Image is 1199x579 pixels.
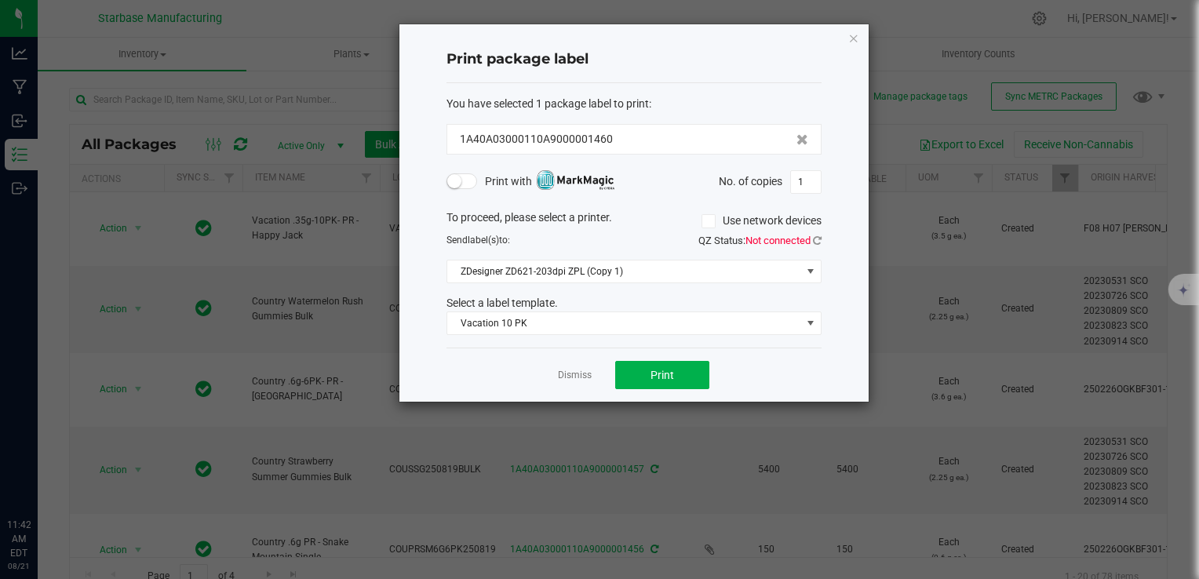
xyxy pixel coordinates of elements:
span: Vacation 10 PK [447,312,801,334]
span: You have selected 1 package label to print [446,97,649,110]
span: Send to: [446,235,510,246]
span: Print with [485,172,614,191]
div: To proceed, please select a printer. [435,209,833,233]
iframe: Resource center unread badge [46,451,65,470]
span: Not connected [745,235,811,246]
div: Select a label template. [435,295,833,311]
span: ZDesigner ZD621-203dpi ZPL (Copy 1) [447,260,801,282]
img: mark_magic_cybra.png [536,170,614,190]
span: Print [651,369,674,381]
button: Print [615,361,709,389]
h4: Print package label [446,49,822,70]
span: No. of copies [719,174,782,187]
iframe: Resource center [16,453,63,501]
span: QZ Status: [698,235,822,246]
div: : [446,96,822,112]
a: Dismiss [558,369,592,382]
label: Use network devices [702,213,822,229]
span: label(s) [468,235,499,246]
span: 1A40A03000110A9000001460 [460,131,613,147]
